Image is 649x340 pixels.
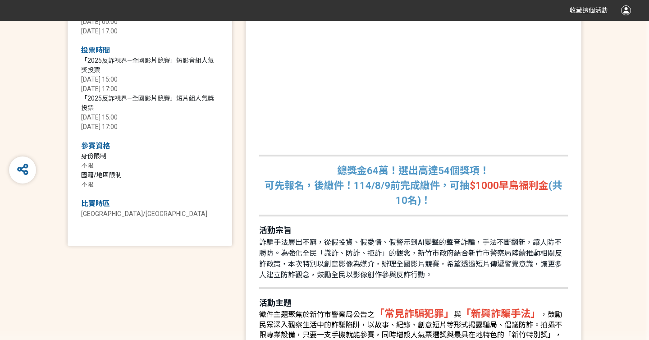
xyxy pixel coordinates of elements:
[259,225,292,235] strong: 活動宗旨
[81,57,214,74] span: 「2025反詐視界—全國影片競賽」短影音組人氣獎投票
[81,162,94,169] span: 不限
[81,171,122,179] span: 國籍/地區限制
[81,18,118,25] span: [DATE] 00:00
[396,180,562,206] strong: (共10名)！
[81,28,118,35] span: [DATE] 17:00
[81,199,110,208] span: 比賽時區
[375,308,454,319] strong: 「常見詐騙犯罪」
[81,142,110,150] span: 參賽資格
[454,310,461,319] span: 與
[81,95,214,111] span: 「2025反詐視界—全國影片競賽」短片組人氣獎投票
[81,210,207,217] span: [GEOGRAPHIC_DATA]/[GEOGRAPHIC_DATA]
[81,76,118,83] span: [DATE] 15:00
[470,180,548,191] strong: $1000早鳥福利金
[81,123,118,130] span: [DATE] 17:00
[461,308,540,319] strong: 「新興詐騙手法」
[81,181,94,188] span: 不限
[81,46,110,55] span: 投票時間
[81,152,106,160] span: 身份限制
[81,114,118,121] span: [DATE] 15:00
[259,238,562,279] span: 詐騙手法層出不窮，從假投資、假愛情、假警示到AI變聲的聲音詐騙，手法不斷翻新，讓人防不勝防。為強化全民「識詐、防詐、拒詐」的觀念，新竹市政府結合新竹市警察局陸續推動相關反詐政策，本次特別以創意影...
[259,298,292,308] strong: 活動主題
[81,85,118,92] span: [DATE] 17:00
[265,180,470,191] strong: 可先報名，後繳件！114/8/9前完成繳件，可抽
[570,7,608,14] span: 收藏這個活動
[337,165,489,176] strong: 總獎金64萬！選出高達54個獎項！
[259,310,375,319] span: 徵件主題聚焦於新竹市警察局公告之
